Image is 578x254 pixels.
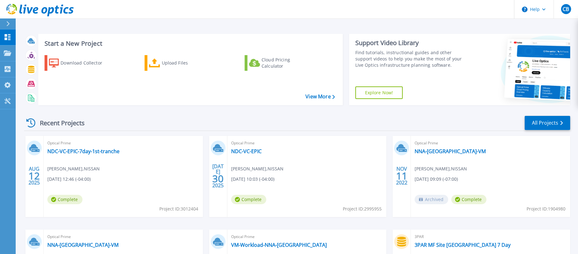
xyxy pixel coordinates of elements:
[527,205,565,212] span: Project ID: 1904980
[61,57,111,69] div: Download Collector
[28,164,40,187] div: AUG 2025
[47,233,199,240] span: Optical Prime
[231,195,266,204] span: Complete
[47,148,119,154] a: NDC-VC-EPIC-7day-1st-tranche
[29,173,40,179] span: 12
[47,242,119,248] a: NNA-[GEOGRAPHIC_DATA]-VM
[47,165,100,172] span: [PERSON_NAME] , NISSAN
[231,140,383,147] span: Optical Prime
[525,116,570,130] a: All Projects
[231,165,284,172] span: [PERSON_NAME] , NISSAN
[415,165,467,172] span: [PERSON_NAME] , NISSAN
[47,195,82,204] span: Complete
[231,176,274,183] span: [DATE] 10:03 (-04:00)
[212,176,224,181] span: 30
[305,94,335,100] a: View More
[451,195,486,204] span: Complete
[415,140,566,147] span: Optical Prime
[24,115,93,131] div: Recent Projects
[45,40,335,47] h3: Start a New Project
[159,205,198,212] span: Project ID: 3012404
[162,57,212,69] div: Upload Files
[415,176,458,183] span: [DATE] 09:09 (-07:00)
[415,195,448,204] span: Archived
[231,233,383,240] span: Optical Prime
[355,39,468,47] div: Support Video Library
[231,242,327,248] a: VM-Workload-NNA-[GEOGRAPHIC_DATA]
[145,55,215,71] a: Upload Files
[563,7,569,12] span: CB
[47,140,199,147] span: Optical Prime
[343,205,382,212] span: Project ID: 2995955
[262,57,312,69] div: Cloud Pricing Calculator
[231,148,262,154] a: NDC-VC-EPIC
[415,233,566,240] span: 3PAR
[355,49,468,68] div: Find tutorials, instructional guides and other support videos to help you make the most of your L...
[245,55,315,71] a: Cloud Pricing Calculator
[45,55,114,71] a: Download Collector
[396,173,407,179] span: 11
[415,148,486,154] a: NNA-[GEOGRAPHIC_DATA]-VM
[415,242,511,248] a: 3PAR MF Site [GEOGRAPHIC_DATA] 7 Day
[396,164,408,187] div: NOV 2022
[355,86,403,99] a: Explore Now!
[47,176,91,183] span: [DATE] 12:46 (-04:00)
[212,164,224,187] div: [DATE] 2025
